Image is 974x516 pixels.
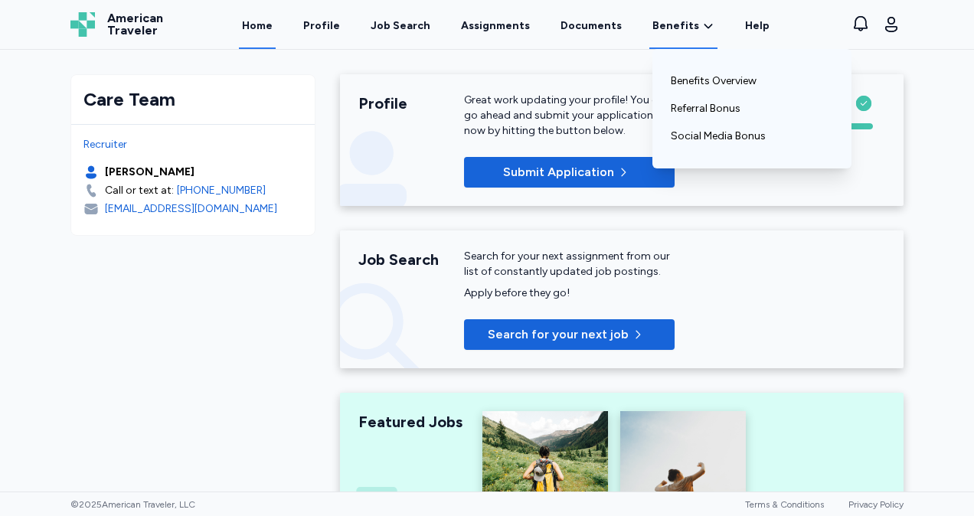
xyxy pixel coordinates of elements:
div: Job Search [371,18,430,34]
span: American Traveler [107,12,163,37]
span: © 2025 American Traveler, LLC [70,498,195,511]
div: Call or text at: [105,183,174,198]
a: Terms & Conditions [745,499,824,510]
img: Recently Added [620,411,746,495]
a: Referral Bonus [671,95,833,122]
span: Search for your next job [488,325,629,344]
a: Home [239,2,276,49]
div: Great work updating your profile! You can go ahead and submit your application now by hitting the... [464,93,675,139]
div: Featured Jobs [358,411,464,433]
span: Submit Application [503,163,614,181]
div: Recruiter [83,137,302,152]
button: Search for your next job [464,319,675,350]
div: Profile [358,93,464,114]
a: Benefits Overview [671,67,833,95]
div: Job Search [358,249,464,270]
img: Logo [70,12,95,37]
img: Highest Paying [482,411,608,495]
div: [EMAIL_ADDRESS][DOMAIN_NAME] [105,201,277,217]
a: Privacy Policy [848,499,904,510]
div: [PERSON_NAME] [105,165,194,180]
a: Benefits [652,18,714,34]
div: Care Team [83,87,302,112]
div: Apply before they go! [464,286,675,301]
a: Social Media Bonus [671,122,833,150]
button: Submit Application [464,157,675,188]
div: Search for your next assignment from our list of constantly updated job postings. [464,249,675,279]
span: Benefits [652,18,699,34]
a: [PHONE_NUMBER] [177,183,266,198]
